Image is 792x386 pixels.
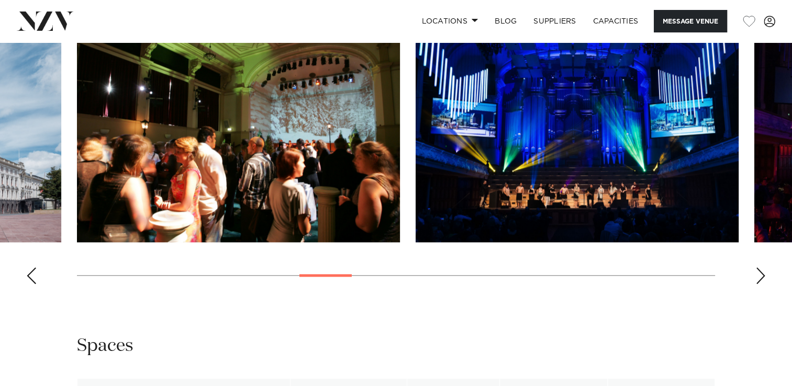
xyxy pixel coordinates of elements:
[416,5,739,242] swiper-slide: 10 / 23
[585,10,647,32] a: Capacities
[486,10,525,32] a: BLOG
[654,10,727,32] button: Message Venue
[77,334,133,358] h2: Spaces
[413,10,486,32] a: Locations
[17,12,74,30] img: nzv-logo.png
[525,10,584,32] a: SUPPLIERS
[77,5,400,242] swiper-slide: 9 / 23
